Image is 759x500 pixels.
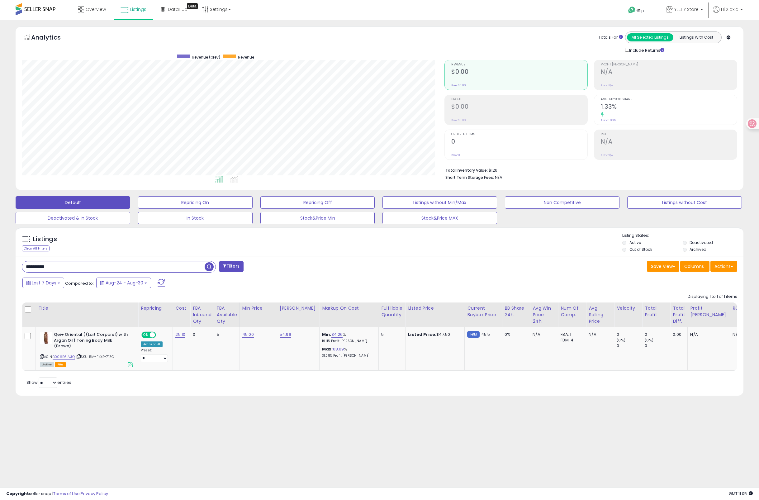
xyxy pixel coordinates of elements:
[445,166,733,174] li: $126
[138,196,253,209] button: Repricing On
[408,331,436,337] b: Listed Price:
[53,354,75,360] a: B006B6LVJQ
[680,261,709,272] button: Columns
[381,332,401,337] div: 5
[733,305,755,312] div: ROI
[192,55,220,60] span: Revenue (prev)
[617,332,642,337] div: 0
[673,305,685,325] div: Total Profit Diff.
[31,33,73,43] h5: Analytics
[467,331,479,338] small: FBM
[141,305,170,312] div: Repricing
[733,332,753,337] div: N/A
[481,331,490,337] span: 45.5
[382,196,497,209] button: Listings without Min/Max
[322,346,333,352] b: Max:
[445,168,488,173] b: Total Inventory Value:
[713,6,743,20] a: Hi Xiaxia
[629,240,641,245] label: Active
[22,278,64,288] button: Last 7 Days
[16,212,130,224] button: Deactivated & In Stock
[710,261,737,272] button: Actions
[280,331,291,338] a: 54.99
[322,305,376,312] div: Markup on Cost
[141,341,163,347] div: Amazon AI
[168,6,187,12] span: DataHub
[645,332,670,337] div: 0
[333,346,344,352] a: 68.09
[322,346,374,358] div: %
[381,305,403,318] div: Fulfillable Quantity
[322,354,374,358] p: 31.08% Profit [PERSON_NAME]
[106,280,143,286] span: Aug-24 - Aug-30
[322,332,374,343] div: %
[193,332,209,337] div: 0
[187,3,198,9] div: Tooltip anchor
[382,212,497,224] button: Stock&Price MAX
[16,196,130,209] button: Default
[408,332,460,337] div: $47.50
[601,63,737,66] span: Profit [PERSON_NAME]
[627,196,742,209] button: Listings without Cost
[589,305,611,325] div: Avg Selling Price
[445,175,494,180] b: Short Term Storage Fees:
[647,261,679,272] button: Save View
[451,83,466,87] small: Prev: $0.00
[451,138,587,146] h2: 0
[33,235,57,244] h5: Listings
[238,55,254,60] span: Revenue
[242,305,274,312] div: Min Price
[690,247,706,252] label: Archived
[175,331,185,338] a: 25.10
[467,305,499,318] div: Current Buybox Price
[408,305,462,312] div: Listed Price
[320,302,379,327] th: The percentage added to the cost of goods (COGS) that forms the calculator for Min & Max prices.
[40,332,52,344] img: 11Trru8vYeL._SL40_.jpg
[451,153,460,157] small: Prev: 0
[505,305,527,318] div: BB Share 24h.
[55,362,66,367] span: FBA
[451,98,587,101] span: Profit
[599,35,623,40] div: Totals For
[451,68,587,77] h2: $0.00
[601,98,737,101] span: Avg. Buybox Share
[141,348,168,362] div: Preset:
[533,305,555,325] div: Avg Win Price 24h.
[38,305,135,312] div: Title
[138,212,253,224] button: In Stock
[76,354,114,359] span: | SKU: 5M-FKX2-71ZG
[561,337,581,343] div: FBM: 4
[601,103,737,112] h2: 1.33%
[142,332,150,338] span: ON
[242,331,254,338] a: 45.00
[589,332,609,337] div: N/A
[54,332,130,351] b: Qei+ Oriental ((Lait Corporel) with Argan Oil) Toning Body Milk (Brown)
[690,332,725,337] div: N/A
[601,83,613,87] small: Prev: N/A
[673,33,719,41] button: Listings With Cost
[561,305,583,318] div: Num of Comp.
[322,339,374,343] p: 19.11% Profit [PERSON_NAME]
[561,332,581,337] div: FBA: 1
[673,332,683,337] div: 0.00
[617,338,625,343] small: (0%)
[217,332,235,337] div: 5
[617,343,642,349] div: 0
[65,280,94,286] span: Compared to:
[721,6,738,12] span: Hi Xiaxia
[601,133,737,136] span: ROI
[217,305,237,325] div: FBA Available Qty
[219,261,243,272] button: Filters
[690,240,713,245] label: Deactivated
[280,305,317,312] div: [PERSON_NAME]
[260,212,375,224] button: Stock&Price Min
[688,294,737,300] div: Displaying 1 to 1 of 1 items
[322,331,331,337] b: Min:
[690,305,727,318] div: Profit [PERSON_NAME]
[451,118,466,122] small: Prev: $0.00
[617,305,639,312] div: Velocity
[260,196,375,209] button: Repricing Off
[623,2,656,20] a: Help
[495,174,502,180] span: N/A
[451,103,587,112] h2: $0.00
